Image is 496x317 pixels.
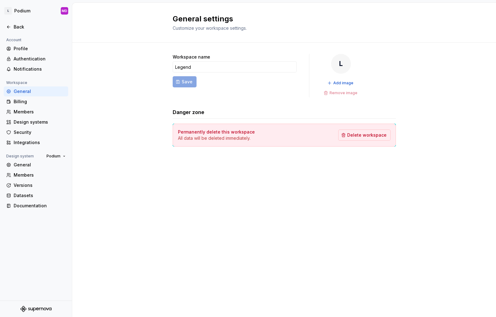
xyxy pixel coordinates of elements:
span: Delete workspace [347,132,387,138]
h2: General settings [173,14,388,24]
a: Members [4,107,68,117]
button: Delete workspace [338,130,391,141]
p: All data will be deleted immediately. [178,135,255,141]
div: Podium [14,8,30,14]
div: Datasets [14,192,66,199]
div: MD [62,8,67,13]
div: Workspace [4,79,30,86]
div: General [14,162,66,168]
a: Billing [4,97,68,107]
a: Notifications [4,64,68,74]
label: Workspace name [173,54,210,60]
a: Documentation [4,201,68,211]
div: Security [14,129,66,135]
a: Design systems [4,117,68,127]
h4: Permanently delete this workspace [178,129,255,135]
div: Members [14,109,66,115]
div: Documentation [14,203,66,209]
span: Customize your workspace settings. [173,25,247,31]
div: Account [4,36,24,44]
a: Authentication [4,54,68,64]
span: Podium [46,154,60,159]
div: Profile [14,46,66,52]
a: Integrations [4,138,68,147]
div: L [4,7,12,15]
button: Add image [325,79,356,87]
button: LPodiumMD [1,4,71,18]
div: Design system [4,152,36,160]
a: Security [4,127,68,137]
div: Versions [14,182,66,188]
div: Back [14,24,66,30]
a: Profile [4,44,68,54]
a: Members [4,170,68,180]
a: General [4,86,68,96]
div: Members [14,172,66,178]
h3: Danger zone [173,108,204,116]
a: Versions [4,180,68,190]
div: General [14,88,66,95]
div: Authentication [14,56,66,62]
div: Notifications [14,66,66,72]
span: Add image [333,81,353,86]
div: Design systems [14,119,66,125]
div: Billing [14,99,66,105]
a: Back [4,22,68,32]
div: L [331,54,351,74]
a: Datasets [4,191,68,200]
div: Integrations [14,139,66,146]
a: General [4,160,68,170]
svg: Supernova Logo [20,306,51,312]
